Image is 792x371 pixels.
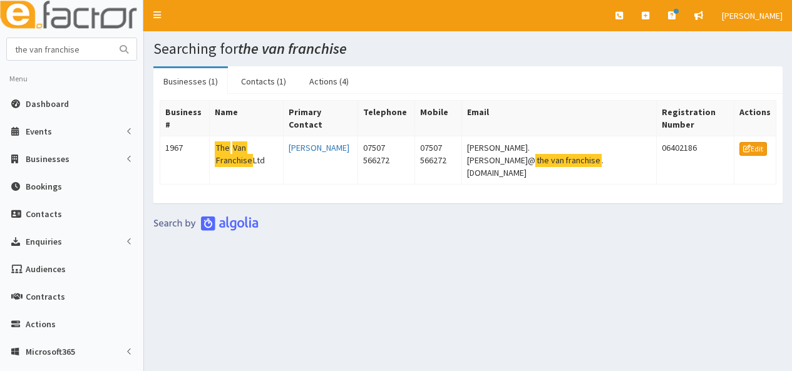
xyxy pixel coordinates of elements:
span: Dashboard [26,98,69,109]
mark: van [550,154,565,167]
th: Email [462,101,656,136]
span: Actions [26,318,56,330]
th: Primary Contact [284,101,358,136]
a: Businesses (1) [153,68,228,94]
mark: Franchise [215,154,253,167]
span: Contacts [26,208,62,220]
th: Registration Number [656,101,734,136]
span: Microsoft365 [26,346,75,357]
td: 06402186 [656,136,734,185]
span: Audiences [26,263,66,275]
mark: the [535,154,550,167]
mark: The [215,141,230,155]
span: Contracts [26,291,65,302]
a: Contacts (1) [231,68,296,94]
span: Businesses [26,153,69,165]
span: [PERSON_NAME] [722,10,783,21]
i: the van franchise [238,39,347,58]
span: Enquiries [26,236,62,247]
td: [PERSON_NAME].[PERSON_NAME]@ .[DOMAIN_NAME] [462,136,656,185]
mark: Van [232,141,247,155]
img: search-by-algolia-light-background.png [153,216,259,231]
th: Business # [160,101,210,136]
mark: franchise [565,154,602,167]
a: Actions (4) [299,68,359,94]
td: Ltd [210,136,284,185]
input: Search... [7,38,112,60]
th: Mobile [414,101,462,136]
td: 1967 [160,136,210,185]
span: Bookings [26,181,62,192]
th: Telephone [357,101,414,136]
a: Edit [739,142,767,156]
span: Events [26,126,52,137]
th: Name [210,101,284,136]
td: 07507 566272 [357,136,414,185]
th: Actions [734,101,776,136]
h1: Searching for [153,41,783,57]
td: 07507 566272 [414,136,462,185]
a: [PERSON_NAME] [289,142,349,153]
